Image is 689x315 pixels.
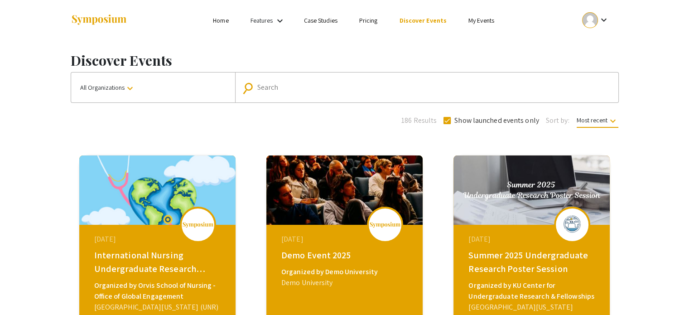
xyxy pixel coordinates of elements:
a: Discover Events [399,16,447,24]
img: summer-2025-undergraduate-research-poster-session_eventLogo_a048e7_.png [559,213,586,236]
div: [DATE] [468,234,597,245]
img: global-connections-in-nursing-philippines-neva_eventCoverPhoto_3453dd__thumb.png [79,155,236,225]
div: Organized by Demo University [281,267,410,277]
mat-icon: Expand Features list [275,15,285,26]
img: Symposium by ForagerOne [71,14,127,26]
button: Most recent [569,112,626,128]
h1: Discover Events [71,52,619,68]
div: Demo Event 2025 [281,248,410,262]
a: My Events [468,16,494,24]
a: Home [213,16,228,24]
iframe: Chat [7,274,39,308]
mat-icon: keyboard_arrow_down [607,116,618,126]
div: [GEOGRAPHIC_DATA][US_STATE] (UNR) [94,302,223,313]
img: summer-2025-undergraduate-research-poster-session_eventCoverPhoto_77f9a4__thumb.jpg [453,155,610,225]
img: demo-event-2025_eventCoverPhoto_e268cd__thumb.jpg [266,155,423,225]
div: Organized by KU Center for Undergraduate Research & Fellowships [468,280,597,302]
div: [GEOGRAPHIC_DATA][US_STATE] [468,302,597,313]
a: Pricing [359,16,378,24]
div: Demo University [281,277,410,288]
mat-icon: Expand account dropdown [598,15,609,25]
span: All Organizations [80,83,135,92]
span: Most recent [577,116,618,128]
img: logo_v2.png [182,222,214,228]
div: International Nursing Undergraduate Research Symposium (INURS) [94,248,223,276]
div: Summer 2025 Undergraduate Research Poster Session [468,248,597,276]
button: Expand account dropdown [573,10,618,30]
span: Sort by: [546,115,569,126]
a: Case Studies [304,16,337,24]
div: [DATE] [94,234,223,245]
mat-icon: keyboard_arrow_down [125,83,135,94]
span: Show launched events only [454,115,539,126]
span: 186 Results [401,115,437,126]
mat-icon: Search [244,80,257,96]
a: Features [251,16,273,24]
div: [DATE] [281,234,410,245]
div: Organized by Orvis School of Nursing - Office of Global Engagement [94,280,223,302]
button: All Organizations [71,73,235,102]
img: logo_v2.png [369,222,401,228]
